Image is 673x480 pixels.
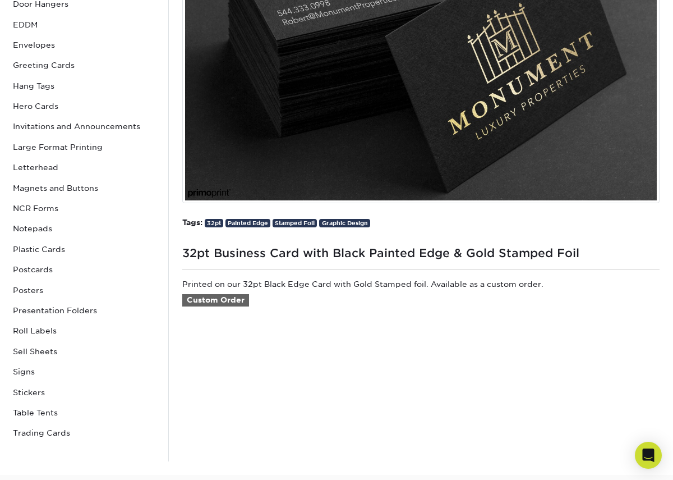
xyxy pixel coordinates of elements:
[8,321,160,341] a: Roll Labels
[182,329,660,447] iframe: fb:comments Facebook Social Plugin
[8,300,160,321] a: Presentation Folders
[8,280,160,300] a: Posters
[8,35,160,55] a: Envelopes
[273,219,317,227] a: Stamped Foil
[635,442,662,469] div: Open Intercom Messenger
[8,116,160,136] a: Invitations and Announcements
[319,219,370,227] a: Graphic Design
[205,219,223,227] a: 32pt
[8,362,160,382] a: Signs
[8,239,160,259] a: Plastic Cards
[8,96,160,116] a: Hero Cards
[8,55,160,75] a: Greeting Cards
[8,259,160,280] a: Postcards
[182,242,660,260] h1: 32pt Business Card with Black Painted Edge & Gold Stamped Foil
[8,137,160,157] a: Large Format Printing
[8,178,160,198] a: Magnets and Buttons
[8,198,160,218] a: NCR Forms
[8,157,160,177] a: Letterhead
[182,294,249,307] a: Custom Order
[8,423,160,443] a: Trading Cards
[182,278,660,320] p: Printed on our 32pt Black Edge Card with Gold Stamped foil. Available as a custom order.
[182,218,202,227] strong: Tags:
[8,15,160,35] a: EDDM
[8,76,160,96] a: Hang Tags
[8,218,160,239] a: Notepads
[225,219,270,227] a: Painted Edge
[8,341,160,362] a: Sell Sheets
[8,403,160,423] a: Table Tents
[8,382,160,403] a: Stickers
